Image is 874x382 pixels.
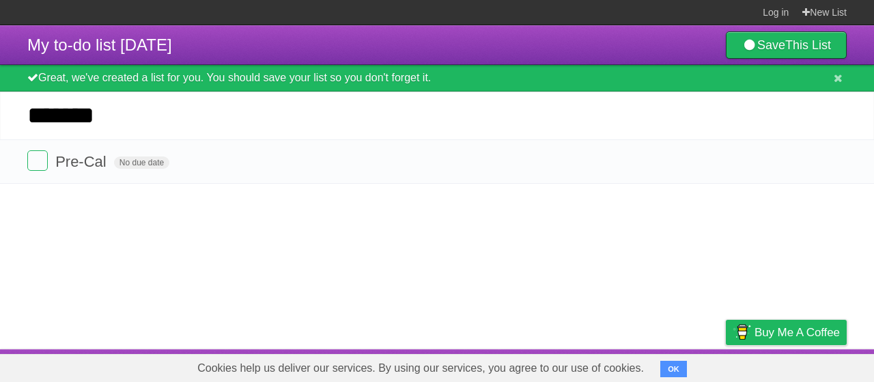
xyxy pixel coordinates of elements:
[755,320,840,344] span: Buy me a coffee
[733,320,751,344] img: Buy me a coffee
[27,150,48,171] label: Done
[726,320,847,345] a: Buy me a coffee
[114,156,169,169] span: No due date
[589,353,645,379] a: Developers
[785,38,831,52] b: This List
[55,153,110,170] span: Pre-Cal
[660,361,687,377] button: OK
[662,353,692,379] a: Terms
[708,353,744,379] a: Privacy
[27,36,172,54] span: My to-do list [DATE]
[726,31,847,59] a: SaveThis List
[544,353,573,379] a: About
[184,355,658,382] span: Cookies help us deliver our services. By using our services, you agree to our use of cookies.
[761,353,847,379] a: Suggest a feature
